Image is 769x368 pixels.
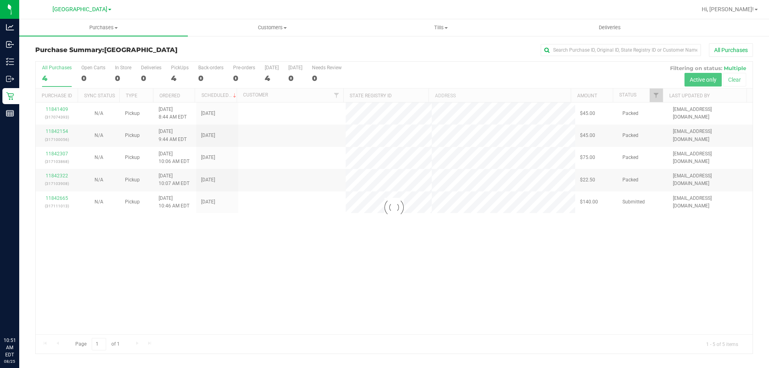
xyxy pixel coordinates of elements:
inline-svg: Analytics [6,23,14,31]
span: Purchases [19,24,188,31]
inline-svg: Inventory [6,58,14,66]
p: 10:51 AM EDT [4,337,16,358]
inline-svg: Reports [6,109,14,117]
span: [GEOGRAPHIC_DATA] [52,6,107,13]
a: Deliveries [525,19,694,36]
input: Search Purchase ID, Original ID, State Registry ID or Customer Name... [541,44,701,56]
span: Tills [357,24,525,31]
span: Hi, [PERSON_NAME]! [702,6,754,12]
a: Customers [188,19,356,36]
inline-svg: Inbound [6,40,14,48]
span: Deliveries [588,24,632,31]
inline-svg: Retail [6,92,14,100]
button: All Purchases [709,43,753,57]
a: Tills [356,19,525,36]
inline-svg: Outbound [6,75,14,83]
span: Customers [188,24,356,31]
iframe: Resource center [8,304,32,328]
p: 08/25 [4,358,16,364]
span: [GEOGRAPHIC_DATA] [104,46,177,54]
h3: Purchase Summary: [35,46,274,54]
a: Purchases [19,19,188,36]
